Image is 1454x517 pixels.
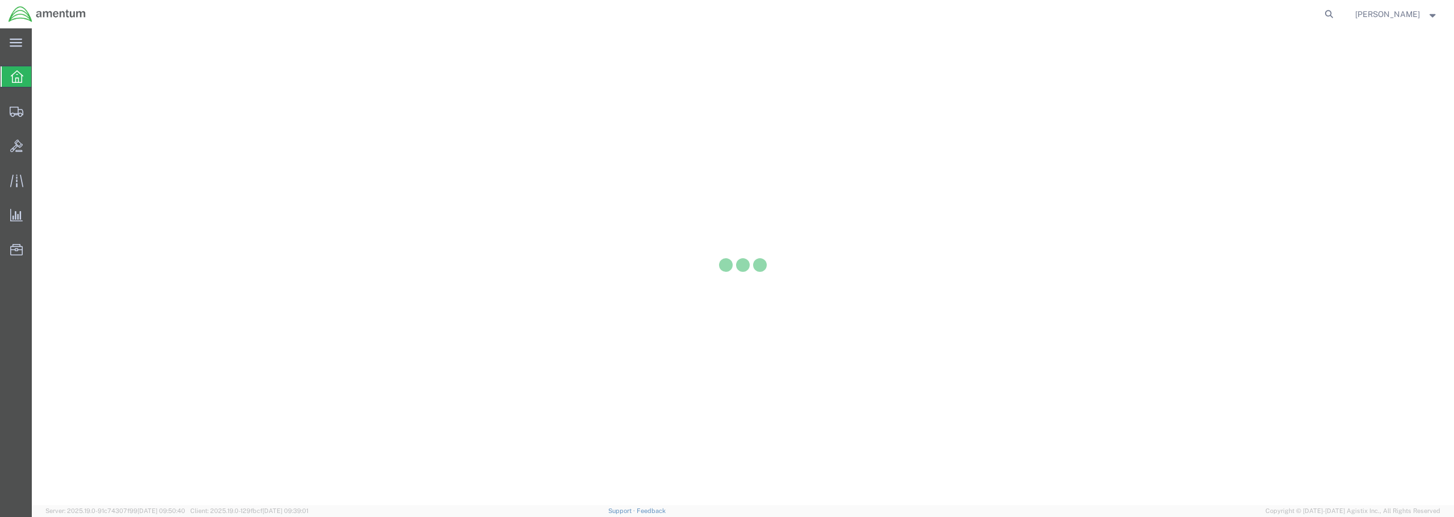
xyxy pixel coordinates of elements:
[8,6,86,23] img: logo
[262,507,308,514] span: [DATE] 09:39:01
[137,507,185,514] span: [DATE] 09:50:40
[608,507,637,514] a: Support
[1355,8,1420,20] span: Derrick Gory
[190,507,308,514] span: Client: 2025.19.0-129fbcf
[1265,506,1440,516] span: Copyright © [DATE]-[DATE] Agistix Inc., All Rights Reserved
[1355,7,1439,21] button: [PERSON_NAME]
[45,507,185,514] span: Server: 2025.19.0-91c74307f99
[637,507,666,514] a: Feedback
